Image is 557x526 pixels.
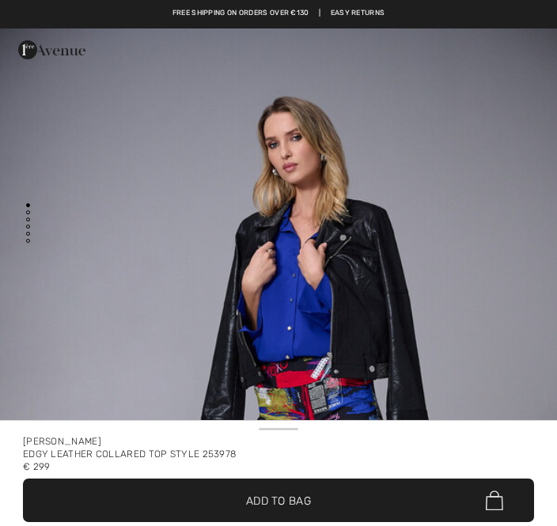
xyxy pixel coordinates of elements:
[331,8,385,19] a: Easy Returns
[172,8,309,19] a: Free shipping on orders over €130
[23,479,534,522] button: Add to Bag
[23,435,534,448] div: [PERSON_NAME]
[23,461,51,472] span: € 299
[246,492,311,509] span: Add to Bag
[18,34,85,66] img: 1ère Avenue
[23,448,534,460] div: Edgy Leather Collared Top Style 253978
[18,43,85,56] a: 1ère Avenue
[319,8,320,19] span: |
